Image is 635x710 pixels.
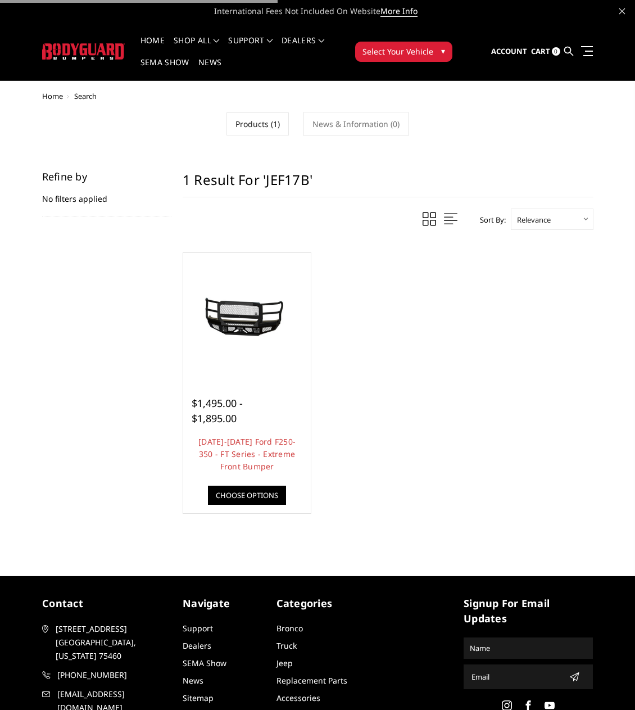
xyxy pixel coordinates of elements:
[42,43,125,60] img: BODYGUARD BUMPERS
[42,596,171,611] h5: contact
[355,42,452,62] button: Select Your Vehicle
[56,622,169,663] span: [STREET_ADDRESS] [GEOGRAPHIC_DATA], [US_STATE] 75460
[42,668,171,682] a: [PHONE_NUMBER]
[276,596,359,611] h5: Categories
[183,171,593,197] h1: 1 result for 'JEF17B'
[186,288,309,346] img: 2017-2022 Ford F250-350 - FT Series - Extreme Front Bumper
[226,112,289,135] a: Products (1)
[491,46,527,56] span: Account
[183,693,214,703] a: Sitemap
[276,623,303,634] a: Bronco
[183,640,211,651] a: Dealers
[208,486,286,505] a: Choose Options
[183,596,265,611] h5: Navigate
[174,37,219,58] a: shop all
[198,58,221,80] a: News
[276,640,297,651] a: Truck
[57,668,171,682] span: [PHONE_NUMBER]
[183,623,213,634] a: Support
[276,693,320,703] a: Accessories
[465,639,591,657] input: Name
[303,112,409,136] a: News & Information (0)
[42,171,171,182] h5: Refine by
[552,47,560,56] span: 0
[42,91,63,101] a: Home
[186,256,309,378] a: 2017-2022 Ford F250-350 - FT Series - Extreme Front Bumper 2017-2022 Ford F250-350 - FT Series - ...
[380,6,418,17] a: More Info
[183,658,226,668] a: SEMA Show
[362,46,433,57] span: Select Your Vehicle
[276,675,347,686] a: Replacement Parts
[531,46,550,56] span: Cart
[282,37,324,58] a: Dealers
[464,596,593,626] h5: signup for email updates
[474,211,506,228] label: Sort By:
[467,668,565,686] input: Email
[192,396,243,425] span: $1,495.00 - $1,895.00
[140,58,189,80] a: SEMA Show
[42,171,171,216] div: No filters applied
[441,45,445,57] span: ▾
[276,658,293,668] a: Jeep
[228,37,273,58] a: Support
[140,37,165,58] a: Home
[491,37,527,67] a: Account
[183,675,203,686] a: News
[74,91,97,101] span: Search
[198,436,296,472] a: [DATE]-[DATE] Ford F250-350 - FT Series - Extreme Front Bumper
[531,37,560,67] a: Cart 0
